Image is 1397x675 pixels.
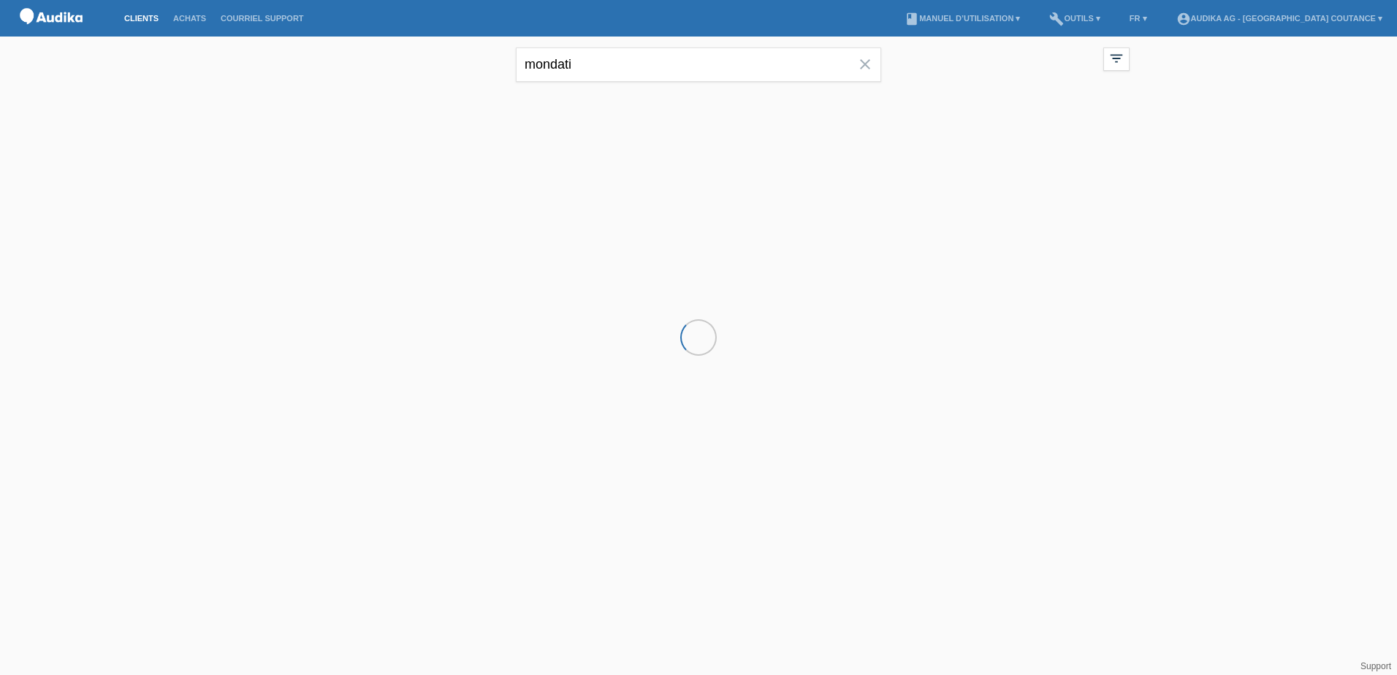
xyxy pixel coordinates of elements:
[1049,12,1064,26] i: build
[856,56,874,73] i: close
[213,14,311,23] a: Courriel Support
[1169,14,1390,23] a: account_circleAudika AG - [GEOGRAPHIC_DATA] Coutance ▾
[897,14,1027,23] a: bookManuel d’utilisation ▾
[1042,14,1107,23] a: buildOutils ▾
[905,12,919,26] i: book
[15,28,88,39] a: POS — MF Group
[1122,14,1154,23] a: FR ▾
[117,14,166,23] a: Clients
[166,14,213,23] a: Achats
[1360,661,1391,671] a: Support
[1176,12,1191,26] i: account_circle
[1108,50,1124,66] i: filter_list
[516,47,881,82] input: Recherche...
